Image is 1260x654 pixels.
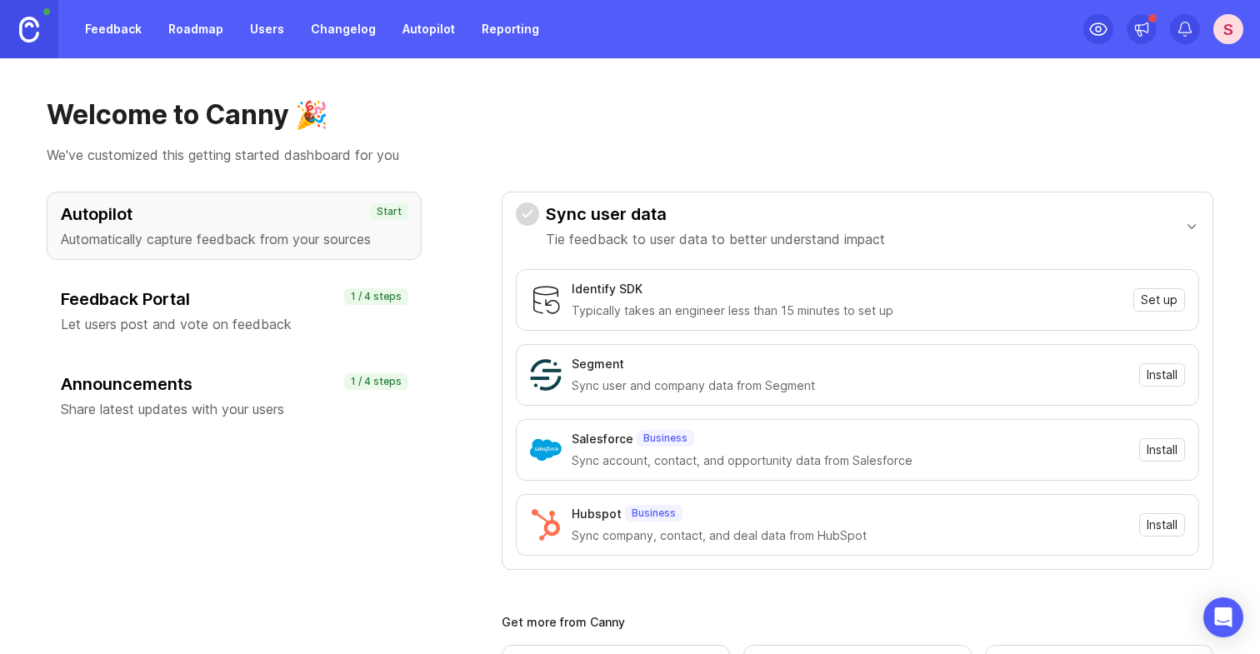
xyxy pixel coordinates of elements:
div: Hubspot [572,505,622,523]
p: 1 / 4 steps [351,290,402,303]
button: Feedback PortalLet users post and vote on feedback1 / 4 steps [47,277,422,345]
span: Install [1147,367,1177,383]
button: Set up [1133,288,1185,312]
div: Sync account, contact, and opportunity data from Salesforce [572,452,1129,470]
h3: Announcements [61,372,407,396]
a: Changelog [301,14,386,44]
p: Business [632,507,676,520]
div: Segment [572,355,624,373]
div: Salesforce [572,430,633,448]
div: Get more from Canny [502,617,1213,628]
p: Business [643,432,687,445]
p: Share latest updates with your users [61,399,407,419]
a: Feedback [75,14,152,44]
img: Canny Home [19,17,39,42]
button: Install [1139,513,1185,537]
span: Install [1147,442,1177,458]
div: Sync user and company data from Segment [572,377,1129,395]
h3: Sync user data [546,202,885,226]
button: AnnouncementsShare latest updates with your users1 / 4 steps [47,362,422,430]
a: Reporting [472,14,549,44]
button: Sync user dataTie feedback to user data to better understand impact [516,192,1199,259]
span: Install [1147,517,1177,533]
div: Sync user dataTie feedback to user data to better understand impact [516,259,1199,569]
a: Roadmap [158,14,233,44]
img: Segment [530,359,562,391]
img: Identify SDK [530,284,562,316]
p: Let users post and vote on feedback [61,314,407,334]
div: Open Intercom Messenger [1203,597,1243,637]
span: Set up [1141,292,1177,308]
a: Users [240,14,294,44]
button: AutopilotAutomatically capture feedback from your sourcesStart [47,192,422,260]
button: Install [1139,363,1185,387]
button: S [1213,14,1243,44]
div: Sync company, contact, and deal data from HubSpot [572,527,1129,545]
h3: Feedback Portal [61,287,407,311]
a: Autopilot [392,14,465,44]
h1: Welcome to Canny 🎉 [47,98,1213,132]
img: Hubspot [530,509,562,541]
h3: Autopilot [61,202,407,226]
p: 1 / 4 steps [351,375,402,388]
p: Tie feedback to user data to better understand impact [546,229,885,249]
p: We've customized this getting started dashboard for you [47,145,1213,165]
button: Install [1139,438,1185,462]
img: Salesforce [530,434,562,466]
div: Identify SDK [572,280,642,298]
p: Start [377,205,402,218]
p: Automatically capture feedback from your sources [61,229,407,249]
div: Typically takes an engineer less than 15 minutes to set up [572,302,1123,320]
